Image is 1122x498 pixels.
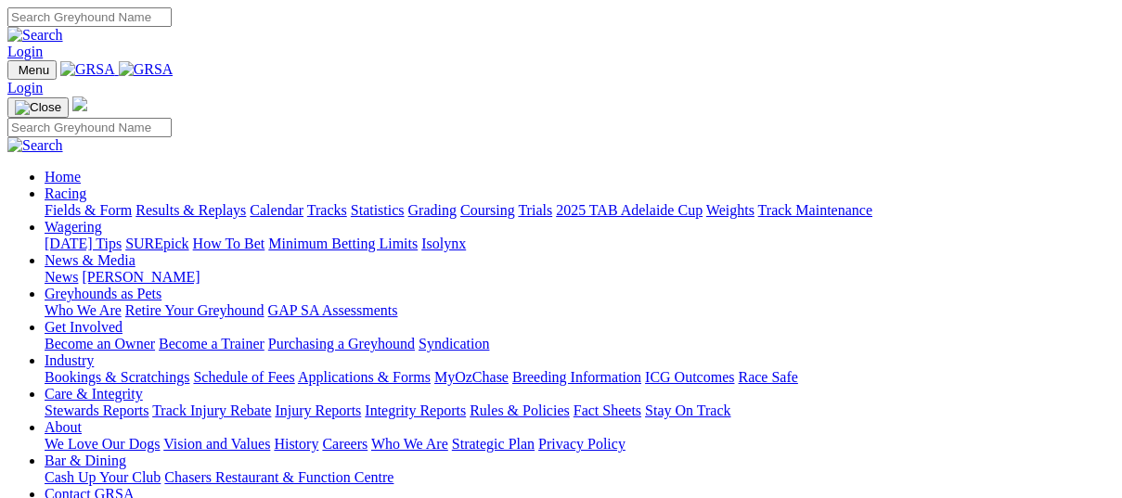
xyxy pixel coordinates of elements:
a: Login [7,80,43,96]
button: Toggle navigation [7,97,69,118]
a: [DATE] Tips [45,236,122,251]
div: Get Involved [45,336,1115,352]
a: Grading [408,202,457,218]
div: News & Media [45,269,1115,286]
a: Purchasing a Greyhound [268,336,415,351]
a: Strategic Plan [452,436,535,452]
a: How To Bet [193,236,265,251]
a: Industry [45,352,94,368]
a: Greyhounds as Pets [45,286,161,301]
a: GAP SA Assessments [268,302,398,318]
a: Get Involved [45,319,123,335]
a: SUREpick [125,236,188,251]
a: Rules & Policies [470,402,570,418]
img: Close [15,100,61,115]
img: GRSA [119,61,174,78]
a: Vision and Values [163,436,270,452]
img: Search [7,27,63,44]
a: About [45,419,82,435]
a: Careers [322,436,368,452]
a: Track Injury Rebate [152,402,271,418]
a: Minimum Betting Limits [268,236,418,251]
div: Bar & Dining [45,469,1115,486]
img: Search [7,137,63,154]
a: ICG Outcomes [645,369,734,385]
a: Race Safe [738,369,797,385]
a: Breeding Information [512,369,641,385]
a: Wagering [45,219,102,235]
a: Login [7,44,43,59]
a: Syndication [419,336,489,351]
a: Racing [45,185,86,201]
a: We Love Our Dogs [45,436,160,452]
a: Home [45,169,81,185]
a: Tracks [307,202,347,218]
a: Statistics [351,202,405,218]
a: Injury Reports [275,402,361,418]
div: Wagering [45,236,1115,252]
div: About [45,436,1115,453]
button: Toggle navigation [7,60,57,80]
a: Bar & Dining [45,453,126,468]
input: Search [7,7,172,27]
a: Become an Owner [45,336,155,351]
a: Fields & Form [45,202,132,218]
a: Coursing [460,202,515,218]
a: Results & Replays [135,202,246,218]
a: Chasers Restaurant & Function Centre [164,469,393,485]
a: 2025 TAB Adelaide Cup [556,202,703,218]
a: [PERSON_NAME] [82,269,200,285]
a: Bookings & Scratchings [45,369,189,385]
a: Applications & Forms [298,369,431,385]
a: Fact Sheets [574,402,641,418]
a: News & Media [45,252,135,268]
a: Who We Are [371,436,448,452]
a: Who We Are [45,302,122,318]
div: Racing [45,202,1115,219]
a: Become a Trainer [159,336,264,351]
a: Calendar [250,202,303,218]
div: Greyhounds as Pets [45,302,1115,319]
a: Isolynx [421,236,466,251]
a: Trials [518,202,552,218]
span: Menu [19,63,49,77]
a: Cash Up Your Club [45,469,161,485]
a: Stewards Reports [45,402,148,418]
a: Weights [706,202,754,218]
input: Search [7,118,172,137]
a: Care & Integrity [45,386,143,402]
a: Schedule of Fees [193,369,294,385]
img: GRSA [60,61,115,78]
div: Industry [45,369,1115,386]
a: Track Maintenance [758,202,872,218]
a: Retire Your Greyhound [125,302,264,318]
a: MyOzChase [434,369,509,385]
a: Stay On Track [645,402,730,418]
img: logo-grsa-white.png [72,96,87,111]
a: History [274,436,318,452]
a: News [45,269,78,285]
a: Integrity Reports [365,402,466,418]
a: Privacy Policy [538,436,625,452]
div: Care & Integrity [45,402,1115,419]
